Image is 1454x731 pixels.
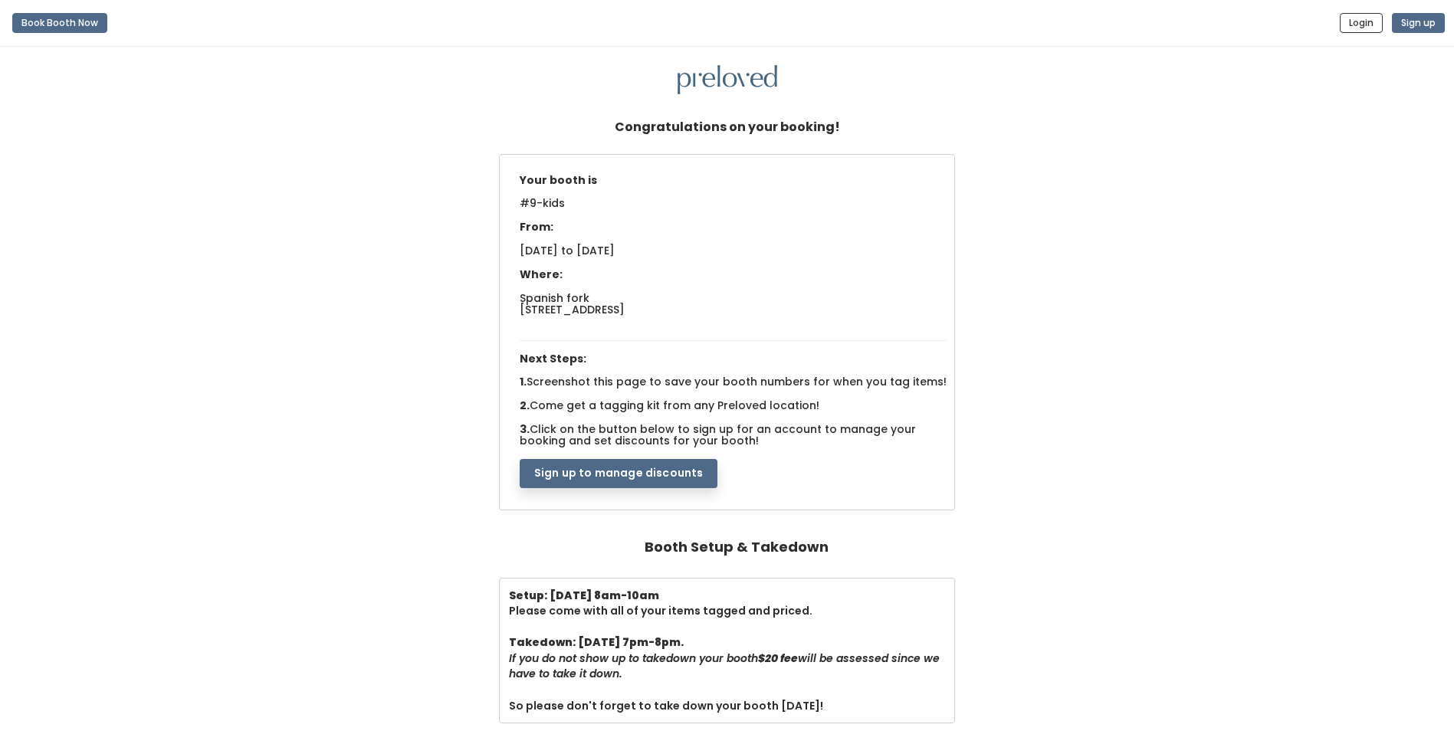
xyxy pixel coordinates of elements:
span: Where: [520,267,563,282]
i: If you do not show up to takedown your booth will be assessed since we have to take it down. [509,651,940,682]
span: Next Steps: [520,351,586,366]
span: Come get a tagging kit from any Preloved location! [530,398,819,413]
span: Your booth is [520,172,597,188]
span: From: [520,219,553,234]
div: Please come with all of your items tagged and priced. So please don't forget to take down your bo... [509,588,945,714]
button: Sign up to manage discounts [520,459,717,488]
b: Setup: [DATE] 8am-10am [509,588,659,603]
div: 1. 2. 3. [512,167,954,488]
img: preloved logo [678,65,777,95]
h5: Congratulations on your booking! [615,113,840,142]
b: $20 fee [758,651,798,666]
b: Takedown: [DATE] 7pm-8pm. [509,634,684,650]
span: #9-kids [520,195,565,220]
button: Book Booth Now [12,13,107,33]
span: Screenshot this page to save your booth numbers for when you tag items! [527,374,947,389]
span: [DATE] to [DATE] [520,243,615,258]
a: Sign up to manage discounts [520,465,717,480]
span: Click on the button below to sign up for an account to manage your booking and set discounts for ... [520,421,916,448]
a: Book Booth Now [12,6,107,40]
span: Spanish fork [STREET_ADDRESS] [520,290,625,317]
h4: Booth Setup & Takedown [645,532,829,562]
button: Sign up [1392,13,1445,33]
button: Login [1340,13,1383,33]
